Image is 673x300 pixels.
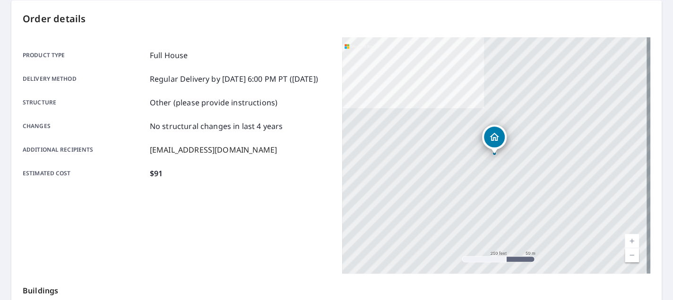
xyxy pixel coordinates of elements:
[150,73,318,85] p: Regular Delivery by [DATE] 6:00 PM PT ([DATE])
[150,168,163,179] p: $91
[150,120,283,132] p: No structural changes in last 4 years
[23,144,146,155] p: Additional recipients
[23,97,146,108] p: Structure
[150,50,188,61] p: Full House
[23,73,146,85] p: Delivery method
[23,168,146,179] p: Estimated cost
[150,97,277,108] p: Other (please provide instructions)
[625,248,639,262] a: Current Level 17, Zoom Out
[625,234,639,248] a: Current Level 17, Zoom In
[23,12,650,26] p: Order details
[482,125,507,154] div: Dropped pin, building 1, Residential property, 2315 13th St NE Sauk Rapids, MN 56379
[150,144,277,155] p: [EMAIL_ADDRESS][DOMAIN_NAME]
[23,120,146,132] p: Changes
[23,50,146,61] p: Product type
